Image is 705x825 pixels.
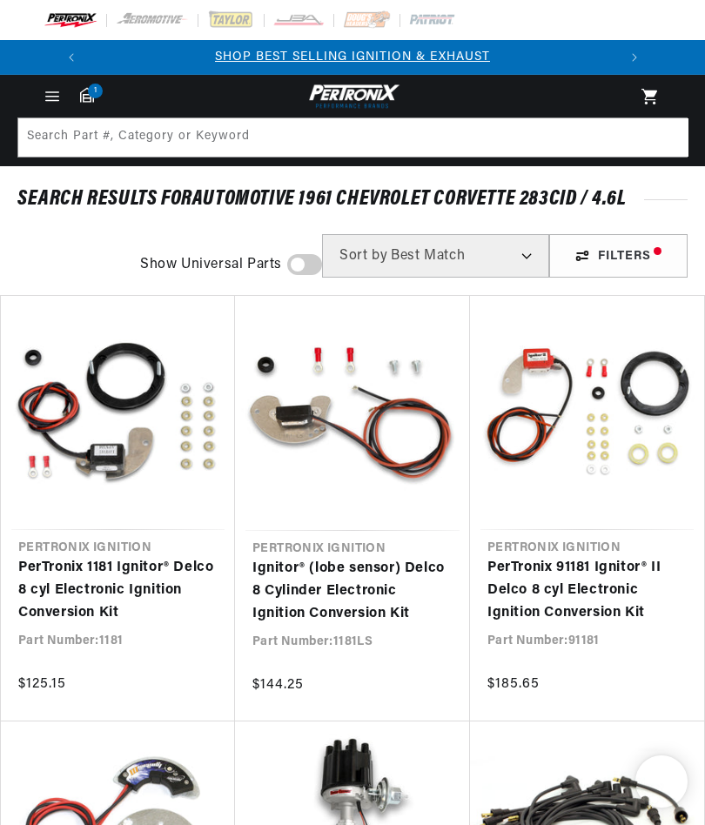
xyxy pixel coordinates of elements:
span: Sort by [339,249,387,263]
span: 1 [88,84,103,98]
a: 1 [80,87,94,103]
div: 1 of 2 [89,48,617,67]
button: Search Part #, Category or Keyword [648,118,687,157]
a: SHOP BEST SELLING IGNITION & EXHAUST [215,50,490,64]
div: Announcement [89,48,617,67]
button: Translation missing: en.sections.announcements.next_announcement [617,40,652,75]
summary: Menu [33,87,71,106]
img: Pertronix [305,82,400,111]
a: PerTronix 1181 Ignitor® Delco 8 cyl Electronic Ignition Conversion Kit [18,557,218,624]
a: PerTronix 91181 Ignitor® II Delco 8 cyl Electronic Ignition Conversion Kit [487,557,687,624]
div: Filters [549,234,688,278]
button: Translation missing: en.sections.announcements.previous_announcement [54,40,89,75]
input: Search Part #, Category or Keyword [18,118,688,157]
select: Sort by [322,234,549,278]
span: Show Universal Parts [140,254,282,277]
a: Ignitor® (lobe sensor) Delco 8 Cylinder Electronic Ignition Conversion Kit [252,558,453,625]
div: SEARCH RESULTS FOR Automotive 1961 Chevrolet Corvette 283cid / 4.6L [17,191,688,208]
